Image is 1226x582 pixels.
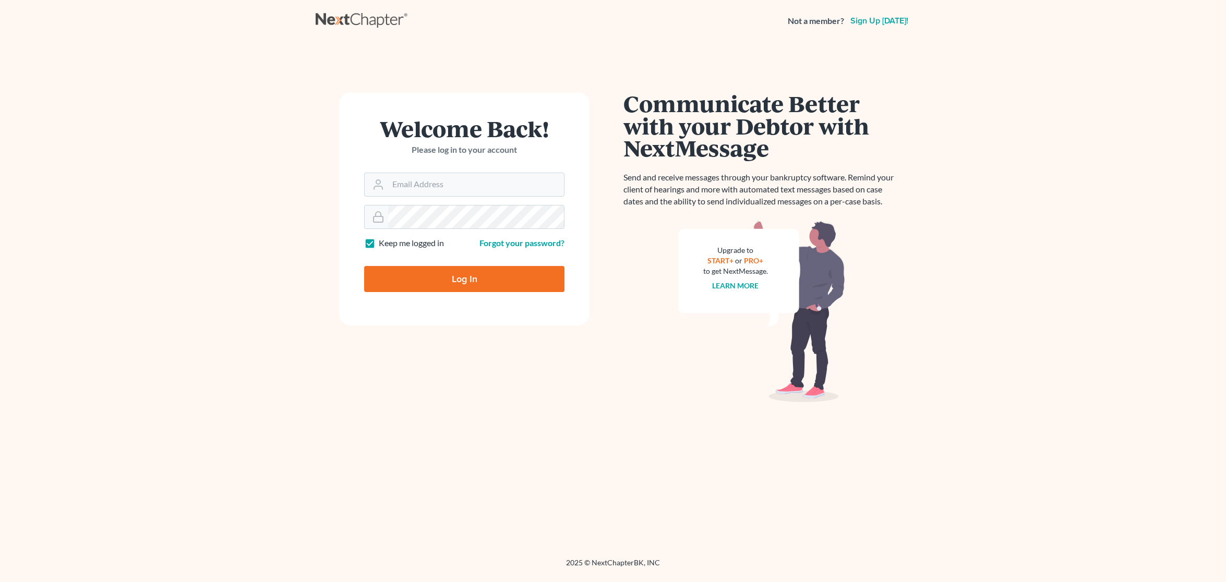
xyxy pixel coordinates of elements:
[744,256,764,265] a: PRO+
[678,220,845,403] img: nextmessage_bg-59042aed3d76b12b5cd301f8e5b87938c9018125f34e5fa2b7a6b67550977c72.svg
[379,237,444,249] label: Keep me logged in
[736,256,743,265] span: or
[788,15,844,27] strong: Not a member?
[708,256,734,265] a: START+
[848,17,910,25] a: Sign up [DATE]!
[713,281,759,290] a: Learn more
[388,173,564,196] input: Email Address
[623,92,900,159] h1: Communicate Better with your Debtor with NextMessage
[703,266,768,276] div: to get NextMessage.
[479,238,564,248] a: Forgot your password?
[623,172,900,208] p: Send and receive messages through your bankruptcy software. Remind your client of hearings and mo...
[316,557,910,576] div: 2025 © NextChapterBK, INC
[703,245,768,256] div: Upgrade to
[364,266,564,292] input: Log In
[364,144,564,156] p: Please log in to your account
[364,117,564,140] h1: Welcome Back!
